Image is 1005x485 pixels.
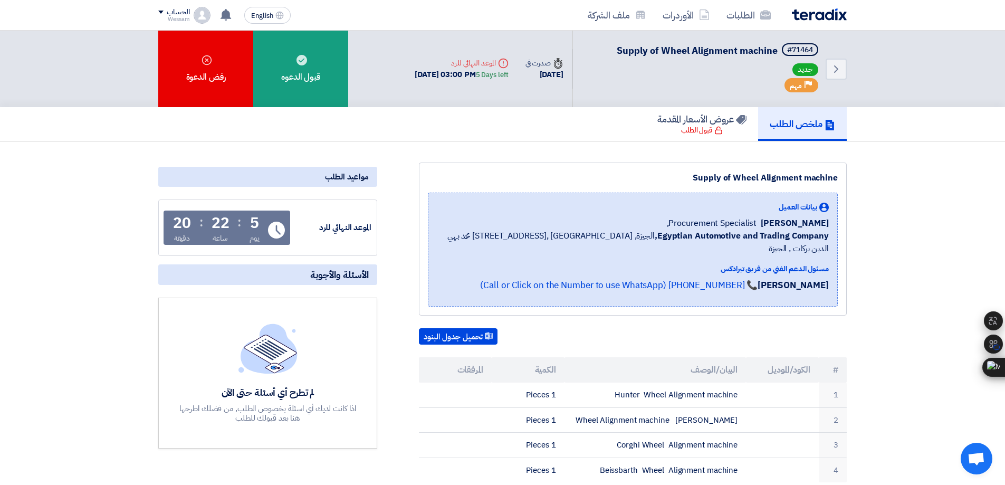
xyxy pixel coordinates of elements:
[310,269,369,281] span: الأسئلة والأجوبة
[178,404,358,423] div: اذا كانت لديك أي اسئلة بخصوص الطلب, من فضلك اطرحها هنا بعد قبولك للطلب
[437,230,829,255] span: الجيزة, [GEOGRAPHIC_DATA] ,[STREET_ADDRESS] محمد بهي الدين بركات , الجيزة
[199,213,203,232] div: :
[564,433,746,458] td: Corghi Wheel Alignment machine
[819,383,847,407] td: 1
[779,202,817,213] span: بيانات العميل
[564,458,746,482] td: Beissbarth Wheel Alignment machine
[819,357,847,383] th: #
[415,69,508,81] div: [DATE] 03:00 PM
[292,222,371,234] div: الموعد النهائي للرد
[213,233,228,244] div: ساعة
[492,383,564,407] td: 1 Pieces
[787,46,813,54] div: #71464
[492,357,564,383] th: الكمية
[667,217,757,230] span: Procurement Specialist,
[758,107,847,141] a: ملخص الطلب
[770,118,835,130] h5: ملخص الطلب
[819,407,847,433] td: 2
[212,216,229,231] div: 22
[961,443,992,474] div: Open chat
[617,43,778,58] span: Supply of Wheel Alignment machine
[746,357,819,383] th: الكود/الموديل
[174,233,190,244] div: دقيقة
[492,458,564,482] td: 1 Pieces
[492,433,564,458] td: 1 Pieces
[564,407,746,433] td: [PERSON_NAME] Wheel Alignment machine
[819,458,847,482] td: 4
[428,172,838,184] div: Supply of Wheel Alignment machine
[761,217,829,230] span: [PERSON_NAME]
[646,107,758,141] a: عروض الأسعار المقدمة قبول الطلب
[415,58,508,69] div: الموعد النهائي للرد
[564,383,746,407] td: Hunter Wheel Alignment machine
[158,31,253,107] div: رفض الدعوة
[579,3,654,27] a: ملف الشركة
[194,7,210,24] img: profile_test.png
[654,3,718,27] a: الأوردرات
[525,69,563,81] div: [DATE]
[617,43,820,58] h5: Supply of Wheel Alignment machine
[173,216,191,231] div: 20
[158,167,377,187] div: مواعيد الطلب
[237,213,241,232] div: :
[158,16,189,22] div: Wessam
[492,407,564,433] td: 1 Pieces
[251,12,273,20] span: English
[480,279,758,292] a: 📞 [PHONE_NUMBER] (Call or Click on the Number to use WhatsApp)
[758,279,829,292] strong: [PERSON_NAME]
[792,8,847,21] img: Teradix logo
[476,70,509,80] div: 5 Days left
[437,263,829,274] div: مسئول الدعم الفني من فريق تيرادكس
[564,357,746,383] th: البيان/الوصف
[419,328,497,345] button: تحميل جدول البنود
[238,324,298,373] img: empty_state_list.svg
[655,230,829,242] b: Egyptian Automotive and Trading Company,
[253,31,348,107] div: قبول الدعوه
[167,8,189,17] div: الحساب
[250,233,260,244] div: يوم
[178,386,358,398] div: لم تطرح أي أسئلة حتى الآن
[525,58,563,69] div: صدرت في
[244,7,291,24] button: English
[718,3,779,27] a: الطلبات
[657,113,746,125] h5: عروض الأسعار المقدمة
[792,63,818,76] span: جديد
[681,125,723,136] div: قبول الطلب
[819,433,847,458] td: 3
[419,357,492,383] th: المرفقات
[790,81,802,91] span: مهم
[250,216,259,231] div: 5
